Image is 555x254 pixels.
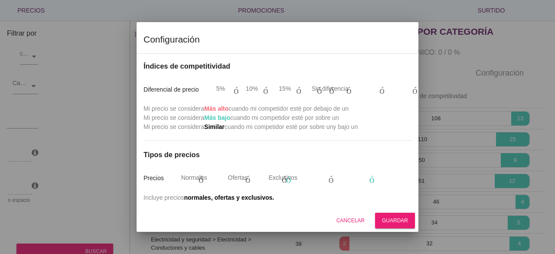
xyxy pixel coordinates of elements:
font: botón de opción marcado [255,172,460,183]
font: 10% [246,85,258,92]
font: Guardar [382,218,408,224]
font: Índices de competitividad [144,62,230,70]
font: Sin diferencia [312,85,349,92]
font: Tipos de precios [144,151,200,158]
font: Incluye precios [144,194,184,201]
font: normales, ofertas y exclusivos. [184,194,274,201]
font: Ofertas [228,174,248,181]
font: 5% [216,85,225,92]
font: Mi precio se considera [144,123,204,130]
font: Más bajo [204,114,230,121]
font: Mi precio se considera [144,105,204,112]
font: botón de opción sin marcar [298,83,527,94]
button: Cancelar [330,213,372,228]
font: Más alto [204,105,229,112]
button: Guardar [375,213,415,228]
font: Diferencial de precio [144,86,199,93]
font: cuando mi competidor esté por sobre un [225,123,333,130]
font: Similar [204,123,225,130]
font: cuando mi competidor esté por sobre un [230,114,339,121]
font: 15% [279,85,291,92]
font: cuando mi competidor esté por debajo de un [229,105,349,112]
font: Normales [181,174,207,181]
font: y bajo un [333,123,358,130]
font: Mi precio se considera [144,114,204,121]
font: Cancelar [336,218,365,224]
font: Precios [144,175,164,181]
font: Exclusivos [269,174,297,181]
font: Configuración [144,34,200,44]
